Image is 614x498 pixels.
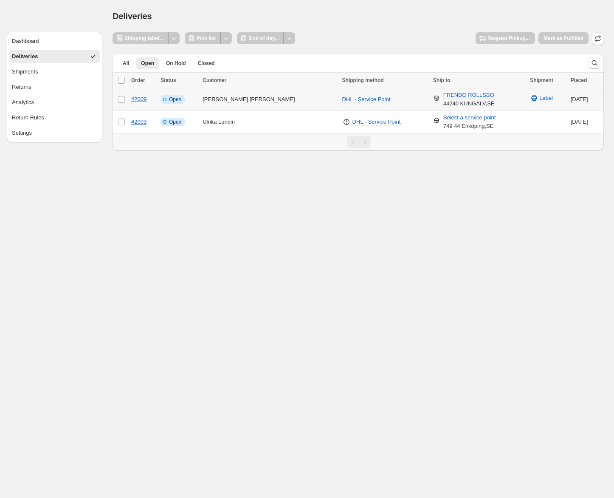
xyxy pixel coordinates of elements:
[9,80,100,94] button: Returns
[443,113,496,130] div: 749 44 Enköping , SE
[530,77,553,83] span: Shipment
[198,60,215,67] span: Closed
[9,50,100,63] button: Deliveries
[438,88,499,102] button: FRENDO ROLLSBO
[131,119,146,125] a: #2003
[433,77,451,83] span: Ship to
[141,60,154,67] span: Open
[443,92,494,99] span: FRENDO ROLLSBO
[539,94,553,102] span: Label
[571,77,587,83] span: Placed
[12,68,38,76] div: Shipments
[342,77,384,83] span: Shipping method
[12,98,34,107] div: Analytics
[200,111,339,133] td: Ulrika Lundin
[9,65,100,79] button: Shipments
[342,96,391,102] span: DHL - Service Point
[12,129,32,137] div: Settings
[131,96,146,102] a: #2009
[9,111,100,124] button: Return Rules
[113,133,604,150] nav: Pagination
[12,113,44,122] div: Return Rules
[443,114,496,122] span: Select a service point
[123,60,129,67] span: All
[438,111,501,124] button: Select a service point
[589,57,600,69] button: Search and filter results
[9,126,100,140] button: Settings
[166,60,186,67] span: On Hold
[337,93,396,106] button: DHL - Service Point
[161,77,176,83] span: Status
[169,96,181,103] span: Open
[203,77,226,83] span: Customer
[525,91,558,105] button: Label
[347,115,406,129] button: DHL - Service Point
[12,52,38,61] div: Deliveries
[9,96,100,109] button: Analytics
[571,119,588,125] time: Friday, September 12, 2025 at 2:11:23 PM
[9,34,100,48] button: Dashboard
[12,37,39,45] div: Dashboard
[131,77,145,83] span: Order
[352,119,401,125] span: DHL - Service Point
[12,83,31,91] div: Returns
[571,96,588,102] time: Tuesday, September 16, 2025 at 9:48:51 AM
[169,119,181,125] span: Open
[113,11,152,21] span: Deliveries
[443,91,495,108] div: 44240 KUNGÄLV , SE
[200,88,339,111] td: [PERSON_NAME] [PERSON_NAME]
